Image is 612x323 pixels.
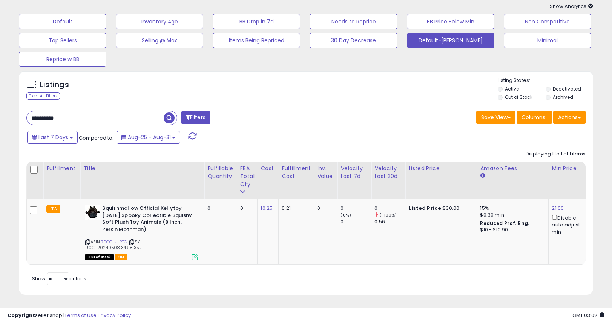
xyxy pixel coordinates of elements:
a: Terms of Use [64,312,97,319]
button: Save View [476,111,515,124]
button: Items Being Repriced [213,33,300,48]
a: 10.25 [261,205,273,212]
div: $10 - $10.90 [480,227,543,233]
div: Velocity Last 7d [341,165,368,180]
a: 21.00 [552,205,564,212]
div: Cost [261,165,275,172]
label: Deactivated [553,86,581,92]
div: $30.00 [408,205,471,212]
button: Aug-25 - Aug-31 [117,131,180,144]
button: Reprice w BB [19,52,106,67]
p: Listing States: [498,77,593,84]
span: Show Analytics [550,3,593,10]
button: BB Drop in 7d [213,14,300,29]
small: FBA [46,205,60,213]
div: Min Price [552,165,591,172]
div: ASIN: [85,205,198,259]
span: Last 7 Days [38,134,68,141]
button: Default-[PERSON_NAME] [407,33,494,48]
small: Amazon Fees. [480,172,485,179]
div: Fulfillable Quantity [207,165,233,180]
div: 6.21 [282,205,308,212]
button: 30 Day Decrease [310,33,397,48]
div: 0 [317,205,331,212]
a: Privacy Policy [98,312,131,319]
span: Aug-25 - Aug-31 [128,134,171,141]
span: | SKU: UCC_20240508.34.98.352 [85,239,143,250]
button: Filters [181,111,210,124]
label: Archived [553,94,573,100]
strong: Copyright [8,312,35,319]
div: Listed Price [408,165,474,172]
div: 0 [341,218,371,225]
img: 31+2BdMf2DL._SL40_.jpg [85,205,100,220]
div: 0 [341,205,371,212]
div: Displaying 1 to 1 of 1 items [526,151,586,158]
a: B0CGHJL2TC [101,239,127,245]
button: BB Price Below Min [407,14,494,29]
small: (-100%) [380,212,397,218]
span: Show: entries [32,275,86,282]
div: Fulfillment [46,165,77,172]
span: 2025-09-9 03:02 GMT [572,312,604,319]
label: Out of Stock [505,94,532,100]
button: Columns [517,111,552,124]
div: Disable auto adjust min [552,214,588,235]
button: Actions [553,111,586,124]
div: Inv. value [317,165,334,180]
div: seller snap | | [8,312,131,319]
div: Amazon Fees [480,165,545,172]
button: Selling @ Max [116,33,203,48]
button: Non Competitive [504,14,591,29]
div: FBA Total Qty [240,165,255,188]
span: Columns [522,114,545,121]
div: 0 [240,205,252,212]
div: $0.30 min [480,212,543,218]
button: Inventory Age [116,14,203,29]
button: Last 7 Days [27,131,78,144]
span: Compared to: [79,134,114,142]
div: Velocity Last 30d [374,165,402,180]
b: Reduced Prof. Rng. [480,220,529,226]
button: Top Sellers [19,33,106,48]
label: Active [505,86,519,92]
button: Minimal [504,33,591,48]
div: Clear All Filters [26,92,60,100]
div: 0 [207,205,231,212]
div: 0 [374,205,405,212]
b: Listed Price: [408,205,443,212]
span: FBA [115,254,127,260]
b: Squishmallow Official Kellytoy [DATE] Spooky Collectible Squishy Soft Plush Toy Animals (8 Inch, ... [102,205,194,235]
span: All listings that are currently out of stock and unavailable for purchase on Amazon [85,254,114,260]
div: 0.56 [374,218,405,225]
button: Default [19,14,106,29]
h5: Listings [40,80,69,90]
button: Needs to Reprice [310,14,397,29]
small: (0%) [341,212,351,218]
div: Title [83,165,201,172]
div: 15% [480,205,543,212]
div: Fulfillment Cost [282,165,311,180]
